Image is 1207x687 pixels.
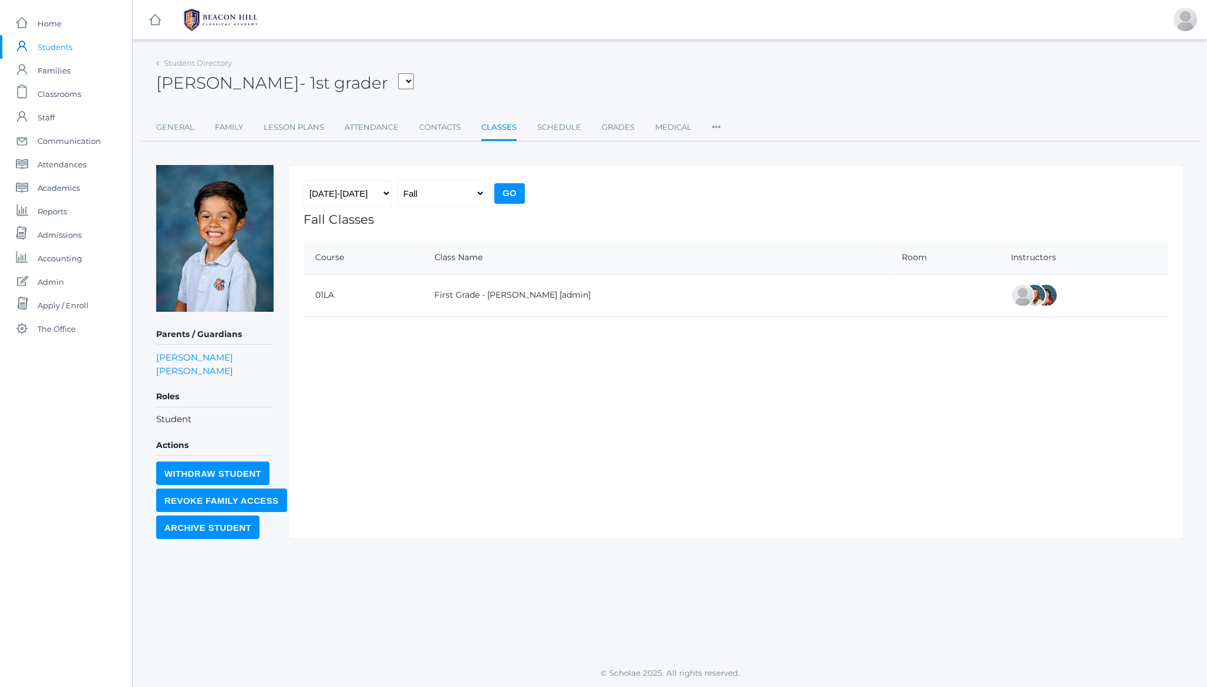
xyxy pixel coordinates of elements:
img: Dominic Abrea [156,165,274,312]
a: Student Directory [164,58,232,68]
span: Admin [38,270,64,294]
th: Room [890,241,999,275]
span: Classrooms [38,82,81,106]
a: [PERSON_NAME] [156,351,233,364]
span: Admissions [38,223,82,247]
th: Instructors [999,241,1168,275]
a: General [156,116,194,139]
div: Liv Barber [1023,284,1046,307]
div: Jason Roberts [1174,8,1197,31]
a: Lesson Plans [264,116,324,139]
span: Students [38,35,72,59]
h2: [PERSON_NAME] [156,74,414,92]
a: 01LA [315,289,334,300]
a: Grades [602,116,635,139]
a: Schedule [537,116,581,139]
span: Communication [38,129,101,153]
span: Accounting [38,247,82,270]
div: Heather Wallock [1034,284,1058,307]
input: Revoke Family Access [156,489,287,512]
a: Family [215,116,243,139]
th: Course [304,241,423,275]
span: Academics [38,176,80,200]
div: Jaimie Watson [1011,284,1034,307]
a: Classes [481,116,517,141]
h5: Roles [156,387,274,407]
a: [PERSON_NAME] [156,364,233,378]
span: Apply / Enroll [38,294,89,317]
input: Archive Student [156,516,259,539]
span: The Office [38,317,76,341]
span: Attendances [38,153,86,176]
th: Class Name [423,241,891,275]
h5: Actions [156,436,274,456]
a: Attendance [345,116,399,139]
a: [admin] [559,289,591,300]
span: Families [38,59,70,82]
span: Home [38,12,62,35]
span: Reports [38,200,67,223]
a: First Grade - [PERSON_NAME] [434,289,557,300]
input: Go [494,183,525,204]
li: Student [156,413,274,426]
a: Medical [655,116,692,139]
h5: Parents / Guardians [156,325,274,345]
input: Withdraw Student [156,462,269,485]
span: Staff [38,106,55,129]
p: © Scholae 2025. All rights reserved. [133,667,1207,679]
a: Contacts [419,116,461,139]
h1: Fall Classes [304,213,1168,226]
img: 1_BHCALogos-05.png [177,5,265,35]
span: - 1st grader [299,73,388,93]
